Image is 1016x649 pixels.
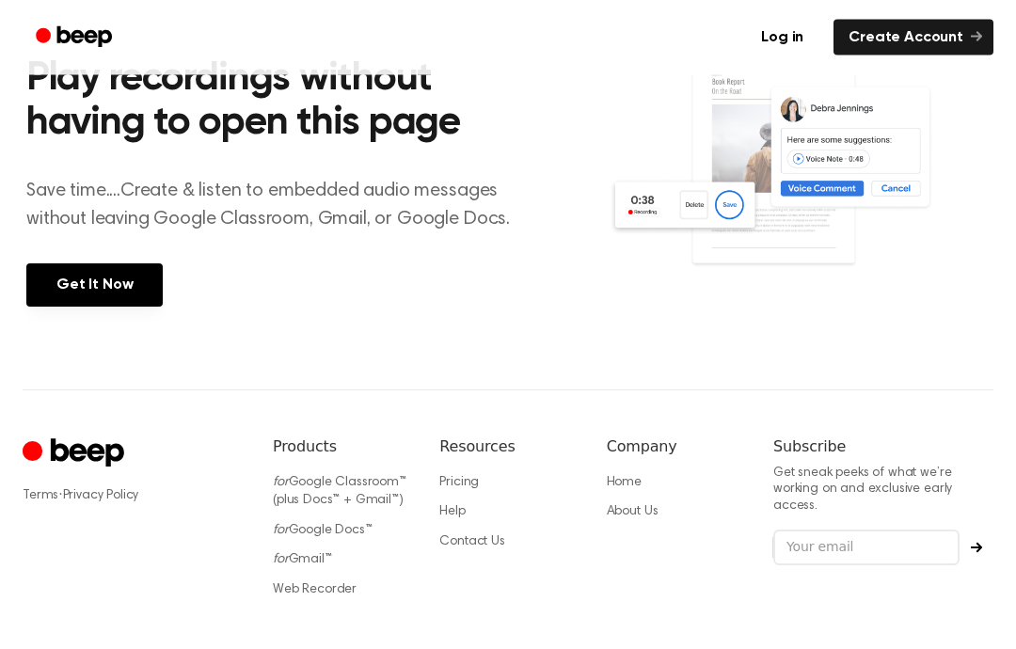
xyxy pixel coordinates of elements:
[742,16,822,59] a: Log in
[960,543,993,554] button: Subscribe
[607,477,642,490] a: Home
[273,477,406,509] a: forGoogle Classroom™ (plus Docs™ + Gmail™)
[773,530,960,566] input: Your email
[23,490,58,503] a: Terms
[26,178,533,234] p: Save time....Create & listen to embedded audio messages without leaving Google Classroom, Gmail, ...
[439,536,504,549] a: Contact Us
[439,477,479,490] a: Pricing
[63,490,139,503] a: Privacy Policy
[273,584,357,597] a: Web Recorder
[273,436,409,459] h6: Products
[273,525,373,538] a: forGoogle Docs™
[23,487,243,506] div: ·
[773,467,993,516] p: Get sneak peeks of what we’re working on and exclusive early access.
[607,436,743,459] h6: Company
[26,58,533,148] h2: Play recordings without having to open this page
[607,506,659,519] a: About Us
[439,436,576,459] h6: Resources
[273,554,289,567] i: for
[833,20,993,55] a: Create Account
[273,525,289,538] i: for
[439,506,465,519] a: Help
[26,264,163,308] a: Get It Now
[773,436,993,459] h6: Subscribe
[23,20,129,56] a: Beep
[609,53,990,306] img: Voice Comments on Docs and Recording Widget
[23,436,129,473] a: Cruip
[273,477,289,490] i: for
[273,554,332,567] a: forGmail™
